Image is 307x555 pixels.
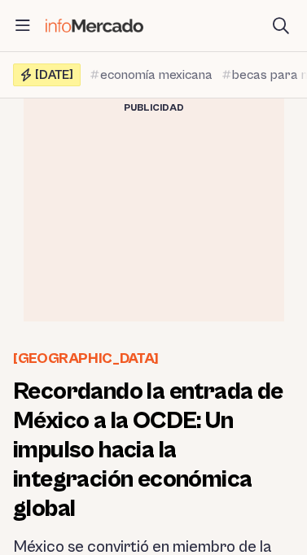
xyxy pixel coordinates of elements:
[13,377,294,523] h1: Recordando la entrada de México a la OCDE: Un impulso hacia la integración económica global
[13,347,159,370] a: [GEOGRAPHIC_DATA]
[24,98,284,118] div: Publicidad
[100,65,213,85] span: economía mexicana
[90,65,213,85] a: economía mexicana
[46,19,143,33] img: Infomercado México logo
[32,118,276,321] iframe: Advertisement
[35,68,73,81] span: [DATE]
